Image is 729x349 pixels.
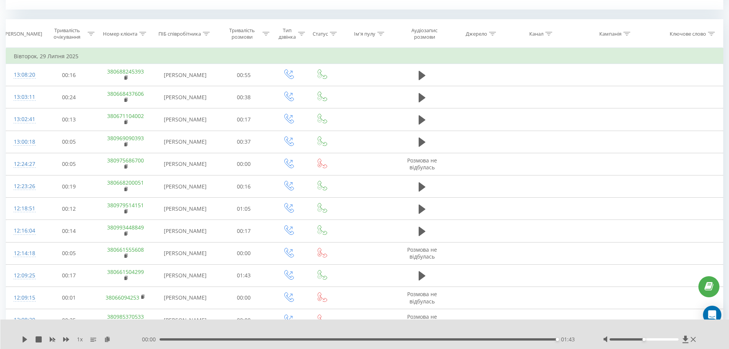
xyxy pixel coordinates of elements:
[216,175,272,198] td: 00:16
[14,290,34,305] div: 12:09:15
[77,336,83,343] span: 1 x
[107,202,144,209] a: 380979514151
[41,64,97,86] td: 00:16
[556,338,559,341] div: Accessibility label
[216,131,272,153] td: 00:37
[107,246,144,253] a: 380661555608
[154,264,216,287] td: [PERSON_NAME]
[216,309,272,331] td: 00:00
[216,242,272,264] td: 00:00
[216,220,272,242] td: 00:17
[154,287,216,309] td: [PERSON_NAME]
[41,108,97,131] td: 00:13
[407,157,437,171] span: Розмова не відбулась
[14,223,34,238] div: 12:16:04
[14,112,34,127] div: 13:02:41
[14,201,34,216] div: 12:18:51
[6,49,723,64] td: Вівторок, 29 Липня 2025
[41,309,97,331] td: 00:25
[103,31,137,37] div: Номер клієнта
[216,108,272,131] td: 00:17
[154,242,216,264] td: [PERSON_NAME]
[107,268,144,275] a: 380661504299
[466,31,487,37] div: Джерело
[14,90,34,105] div: 13:03:11
[41,287,97,309] td: 00:01
[703,306,721,324] div: Open Intercom Messenger
[106,294,139,301] a: 38066094253
[407,290,437,305] span: Розмова не відбулась
[216,86,272,108] td: 00:38
[41,131,97,153] td: 00:05
[354,31,375,37] div: Ім'я пулу
[41,153,97,175] td: 00:05
[14,313,34,328] div: 12:08:20
[14,268,34,283] div: 12:09:25
[154,309,216,331] td: [PERSON_NAME]
[107,134,144,142] a: 380969090393
[154,175,216,198] td: [PERSON_NAME]
[41,242,97,264] td: 00:05
[107,68,144,75] a: 380688245393
[107,112,144,120] a: 380671104002
[41,220,97,242] td: 00:14
[48,27,86,40] div: Тривалість очікування
[107,313,144,320] a: 380985370533
[41,264,97,287] td: 00:17
[14,134,34,149] div: 13:00:18
[41,198,97,220] td: 00:12
[154,86,216,108] td: [PERSON_NAME]
[3,31,42,37] div: [PERSON_NAME]
[154,131,216,153] td: [PERSON_NAME]
[216,198,272,220] td: 01:05
[41,175,97,198] td: 00:19
[529,31,543,37] div: Канал
[154,64,216,86] td: [PERSON_NAME]
[216,64,272,86] td: 00:55
[142,336,160,343] span: 00:00
[154,220,216,242] td: [PERSON_NAME]
[402,27,447,40] div: Аудіозапис розмови
[407,246,437,260] span: Розмова не відбулась
[278,27,296,40] div: Тип дзвінка
[561,336,575,343] span: 01:43
[14,67,34,82] div: 13:08:20
[107,179,144,186] a: 380668200051
[154,198,216,220] td: [PERSON_NAME]
[313,31,328,37] div: Статус
[154,153,216,175] td: [PERSON_NAME]
[14,179,34,194] div: 12:23:26
[216,287,272,309] td: 00:00
[670,31,706,37] div: Ключове слово
[599,31,621,37] div: Кампанія
[107,157,144,164] a: 380975686700
[14,157,34,172] div: 12:24:27
[216,153,272,175] td: 00:00
[158,31,201,37] div: ПІБ співробітника
[643,338,646,341] div: Accessibility label
[216,264,272,287] td: 01:43
[14,246,34,261] div: 12:14:18
[407,313,437,327] span: Розмова не відбулась
[154,108,216,131] td: [PERSON_NAME]
[107,224,144,231] a: 380993448849
[107,90,144,97] a: 380668437606
[223,27,261,40] div: Тривалість розмови
[41,86,97,108] td: 00:24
